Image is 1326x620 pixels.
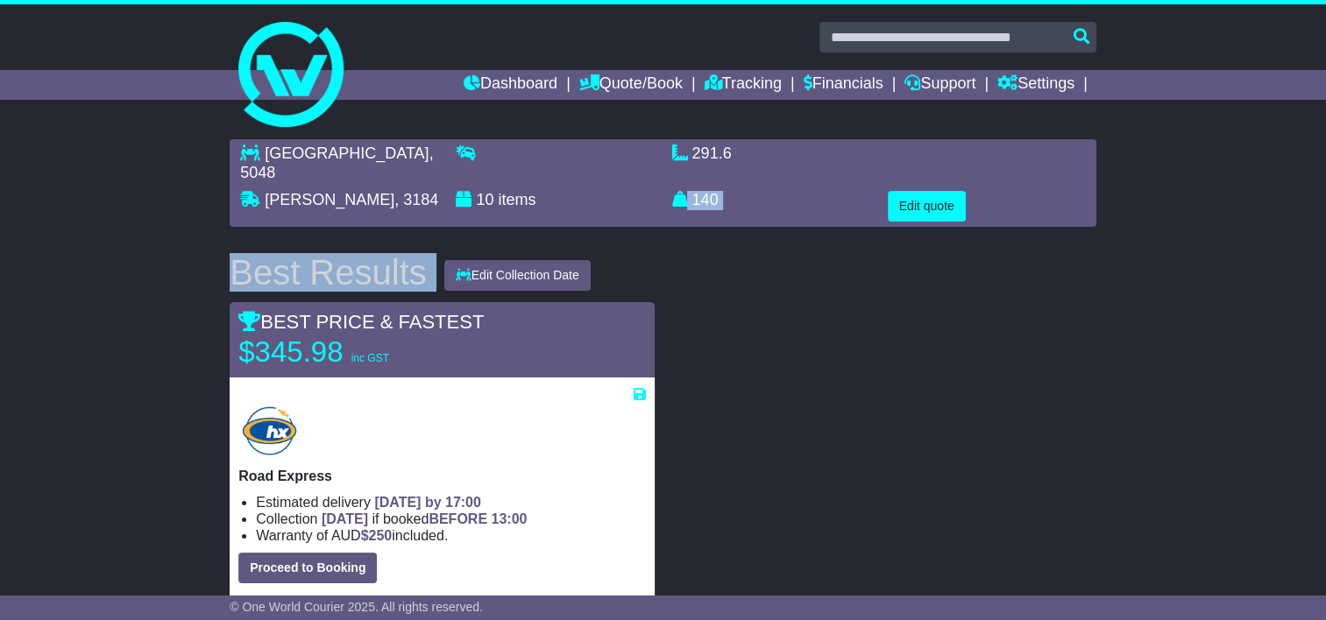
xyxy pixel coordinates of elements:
[221,253,436,292] div: Best Results
[322,511,368,526] span: [DATE]
[374,495,481,510] span: [DATE] by 17:00
[238,335,457,370] p: $345.98
[361,528,393,543] span: $
[238,553,377,583] button: Proceed to Booking
[464,70,557,100] a: Dashboard
[238,468,645,484] p: Road Express
[579,70,683,100] a: Quote/Book
[804,70,883,100] a: Financials
[476,191,493,208] span: 10
[444,260,591,291] button: Edit Collection Date
[498,191,535,208] span: items
[888,191,966,222] button: Edit quote
[692,144,732,162] span: 291.6
[904,70,975,100] a: Support
[240,144,433,181] span: , 5048
[256,494,645,511] li: Estimated delivery
[394,191,438,208] span: , 3184
[265,191,394,208] span: [PERSON_NAME]
[705,70,782,100] a: Tracking
[256,511,645,527] li: Collection
[491,511,527,526] span: 13:00
[429,511,487,526] span: BEFORE
[997,70,1074,100] a: Settings
[256,527,645,544] li: Warranty of AUD included.
[692,191,719,208] span: 140
[322,511,527,526] span: if booked
[230,600,483,614] span: © One World Courier 2025. All rights reserved.
[238,311,484,333] span: BEST PRICE & FASTEST
[369,528,393,543] span: 250
[351,352,389,364] span: inc GST
[265,144,429,162] span: [GEOGRAPHIC_DATA]
[238,403,301,459] img: Hunter Express: Road Express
